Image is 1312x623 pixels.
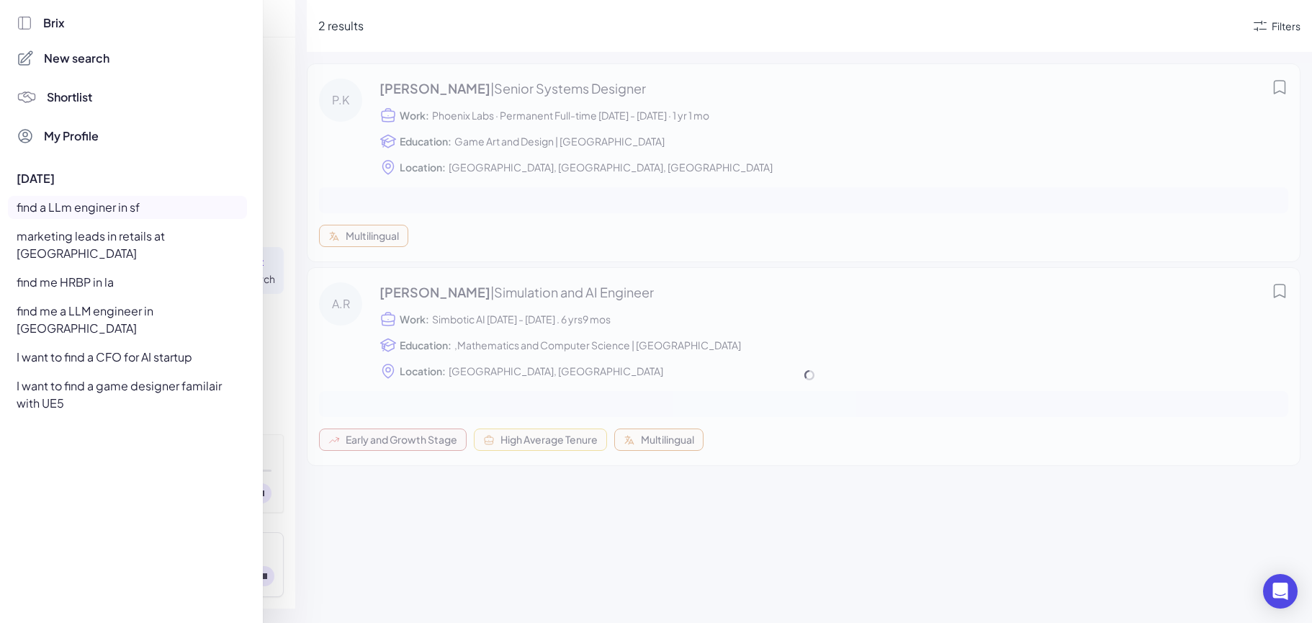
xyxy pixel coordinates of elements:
[8,300,247,340] div: find me a LLM engineer in [GEOGRAPHIC_DATA]
[17,170,247,187] div: [DATE]
[43,14,65,32] span: Brix
[1263,574,1298,609] div: Open Intercom Messenger
[44,127,99,145] span: My Profile
[8,196,247,219] div: find a LLm enginer in sf
[8,346,247,369] div: I want to find a CFO for AI startup
[8,375,247,415] div: I want to find a game designer familair with UE5
[8,225,247,265] div: marketing leads in retails at [GEOGRAPHIC_DATA]
[47,89,92,106] span: Shortlist
[17,87,37,107] img: 4blF7nbYMBMHBwcHBwcHBwcHBwcHBwcHB4es+Bd0DLy0SdzEZwAAAABJRU5ErkJggg==
[44,50,109,67] span: New search
[8,271,247,294] div: find me HRBP in la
